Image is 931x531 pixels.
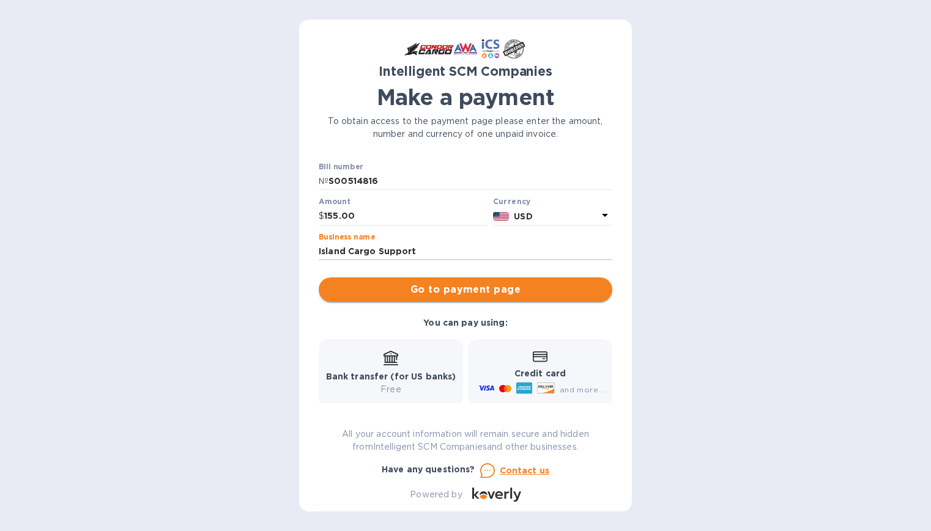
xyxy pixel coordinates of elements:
[379,64,552,79] b: Intelligent SCM Companies
[382,464,475,474] b: Have any questions?
[324,207,488,225] input: 0.00
[319,243,612,261] input: Enter business name
[423,318,507,328] b: You can pay using:
[493,212,510,221] img: USD
[319,115,612,141] p: To obtain access to the payment page please enter the amount, number and currency of one unpaid i...
[500,466,550,475] u: Contact us
[319,163,363,170] label: Bill number
[319,175,328,188] p: №
[319,277,612,302] button: Go to payment page
[410,488,462,501] p: Powered by
[493,197,531,206] b: Currency
[326,383,456,396] p: Free
[328,282,603,297] span: Go to payment page
[319,428,612,453] p: All your account information will remain secure and hidden from Intelligent SCM Companies and oth...
[560,385,604,394] span: and more...
[328,172,612,191] input: Enter bill number
[319,210,324,222] p: $
[319,233,375,241] label: Business name
[514,211,532,221] b: USD
[319,199,350,206] label: Amount
[319,84,612,110] h1: Make a payment
[514,368,566,378] b: Credit card
[326,372,456,381] b: Bank transfer (for US banks)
